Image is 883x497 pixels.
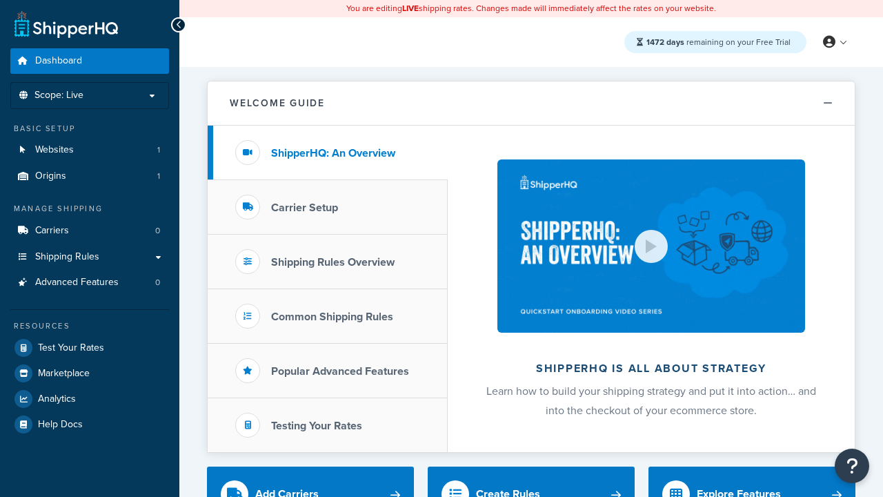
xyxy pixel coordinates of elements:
[486,383,816,418] span: Learn how to build your shipping strategy and put it into action… and into the checkout of your e...
[155,225,160,237] span: 0
[35,170,66,182] span: Origins
[35,55,82,67] span: Dashboard
[230,98,325,108] h2: Welcome Guide
[10,123,169,135] div: Basic Setup
[34,90,83,101] span: Scope: Live
[484,362,818,375] h2: ShipperHQ is all about strategy
[10,320,169,332] div: Resources
[10,137,169,163] li: Websites
[646,36,791,48] span: remaining on your Free Trial
[35,251,99,263] span: Shipping Rules
[271,256,395,269] h3: Shipping Rules Overview
[10,164,169,189] li: Origins
[10,164,169,189] a: Origins1
[10,361,169,386] a: Marketplace
[271,365,409,378] h3: Popular Advanced Features
[271,202,338,214] h3: Carrier Setup
[157,144,160,156] span: 1
[10,203,169,215] div: Manage Shipping
[10,387,169,411] a: Analytics
[10,218,169,244] a: Carriers0
[271,420,362,432] h3: Testing Your Rates
[208,81,855,126] button: Welcome Guide
[646,36,684,48] strong: 1472 days
[10,270,169,295] li: Advanced Features
[38,342,104,354] span: Test Your Rates
[38,419,83,431] span: Help Docs
[10,335,169,360] a: Test Your Rates
[10,270,169,295] a: Advanced Features0
[10,218,169,244] li: Carriers
[402,2,419,14] b: LIVE
[835,449,869,483] button: Open Resource Center
[497,159,805,333] img: ShipperHQ is all about strategy
[10,48,169,74] a: Dashboard
[271,147,395,159] h3: ShipperHQ: An Overview
[10,137,169,163] a: Websites1
[38,368,90,380] span: Marketplace
[35,225,69,237] span: Carriers
[38,393,76,405] span: Analytics
[155,277,160,289] span: 0
[35,144,74,156] span: Websites
[157,170,160,182] span: 1
[10,412,169,437] a: Help Docs
[271,311,393,323] h3: Common Shipping Rules
[35,277,119,289] span: Advanced Features
[10,244,169,270] a: Shipping Rules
